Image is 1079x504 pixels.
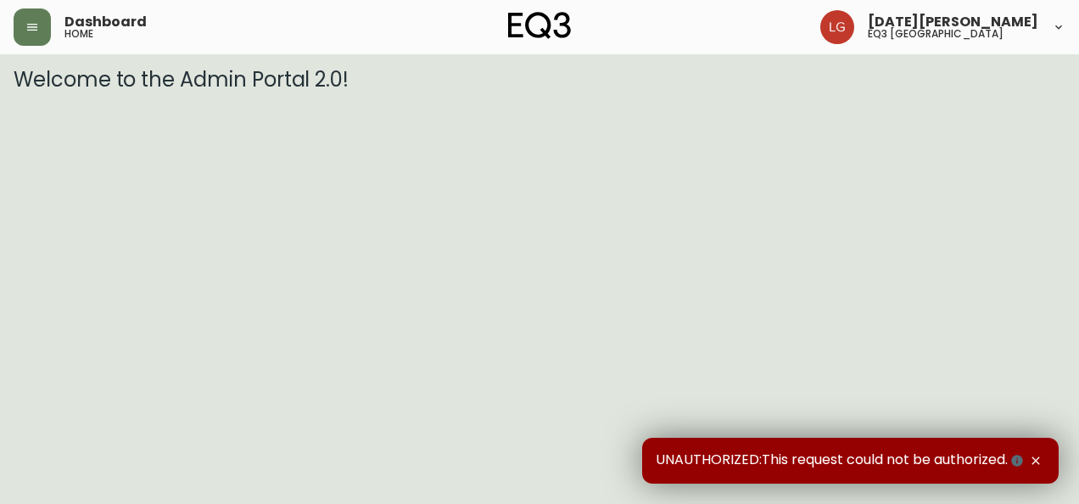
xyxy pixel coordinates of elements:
span: Dashboard [64,15,147,29]
img: 2638f148bab13be18035375ceda1d187 [820,10,854,44]
h5: home [64,29,93,39]
span: UNAUTHORIZED:This request could not be authorized. [656,451,1026,470]
h5: eq3 [GEOGRAPHIC_DATA] [868,29,1004,39]
h3: Welcome to the Admin Portal 2.0! [14,68,1065,92]
span: [DATE][PERSON_NAME] [868,15,1038,29]
img: logo [508,12,571,39]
